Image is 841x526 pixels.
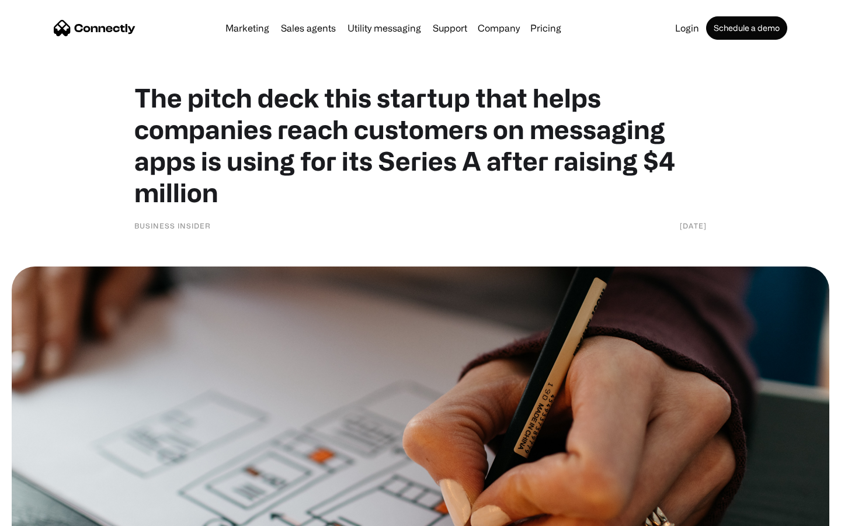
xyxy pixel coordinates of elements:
[428,23,472,33] a: Support
[680,220,707,231] div: [DATE]
[526,23,566,33] a: Pricing
[478,20,520,36] div: Company
[706,16,787,40] a: Schedule a demo
[670,23,704,33] a: Login
[12,506,70,522] aside: Language selected: English
[134,82,707,208] h1: The pitch deck this startup that helps companies reach customers on messaging apps is using for i...
[221,23,274,33] a: Marketing
[134,220,211,231] div: Business Insider
[23,506,70,522] ul: Language list
[276,23,340,33] a: Sales agents
[343,23,426,33] a: Utility messaging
